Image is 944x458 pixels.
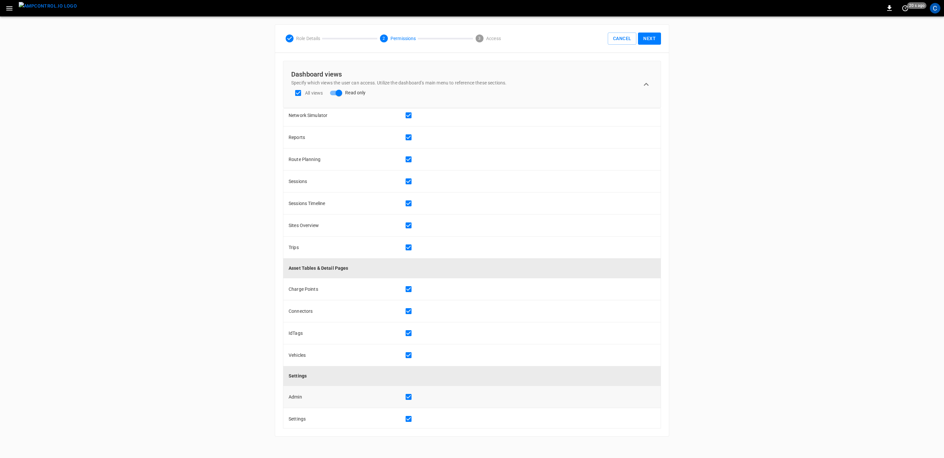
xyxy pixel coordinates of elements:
[390,35,416,42] p: Permissions
[289,134,391,141] p: Reports
[640,78,653,91] button: expand row
[19,2,77,10] img: ampcontrol.io logo
[608,33,636,45] button: Cancel
[289,112,391,119] p: Network Simulator
[289,156,391,163] p: Route Planning
[291,80,507,86] p: Specify which views the user can access. Utilize the dashboard’s main menu to reference these sec...
[900,3,910,13] button: set refresh interval
[345,89,366,96] span: Read only
[291,69,507,80] h6: Dashboard views
[289,222,391,229] p: Sites Overview
[930,3,940,13] div: profile-icon
[289,352,391,359] p: Vehicles
[289,178,391,185] p: Sessions
[289,286,391,293] p: Charge Points
[289,308,391,315] p: Connectors
[289,200,391,207] p: Sessions Timeline
[486,35,501,42] p: Access
[289,265,391,272] p: Asset Tables & Detail Pages
[296,35,320,42] p: Role Details
[305,90,323,96] p: All views
[478,36,481,41] text: 3
[907,2,927,9] span: 20 s ago
[289,244,391,251] p: Trips
[383,36,385,41] text: 2
[289,373,391,379] p: Settings
[289,330,391,337] p: IdTags
[289,416,391,423] p: Settings
[638,33,661,45] button: Next
[289,394,391,401] p: Admin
